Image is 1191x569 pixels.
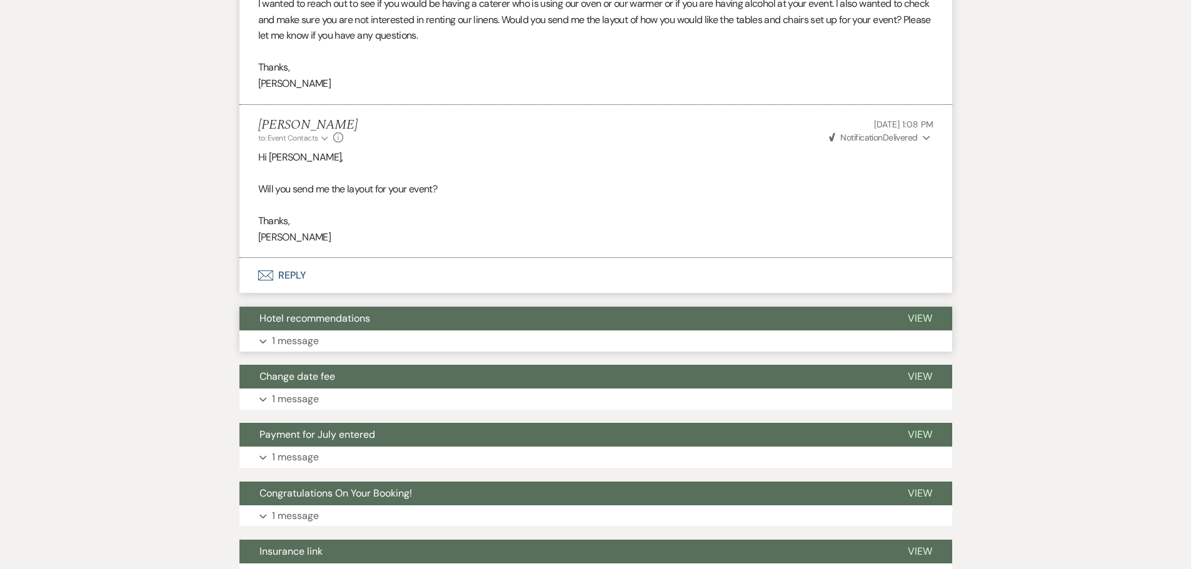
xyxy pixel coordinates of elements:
button: Congratulations On Your Booking! [239,482,888,505]
span: View [908,428,932,441]
button: View [888,307,952,330]
span: Payment for July entered [259,428,375,441]
h5: [PERSON_NAME] [258,117,358,133]
p: 1 message [272,391,319,407]
span: Congratulations On Your Booking! [259,487,412,500]
button: 1 message [239,447,952,468]
span: View [908,370,932,383]
span: to: Event Contacts [258,133,318,143]
span: Hotel recommendations [259,312,370,325]
span: Delivered [829,132,918,143]
p: Thanks, [258,59,933,76]
span: Notification [840,132,882,143]
p: [PERSON_NAME] [258,76,933,92]
p: 1 message [272,333,319,349]
span: View [908,312,932,325]
span: View [908,487,932,500]
button: 1 message [239,388,952,410]
button: View [888,482,952,505]
span: Change date fee [259,370,335,383]
button: View [888,540,952,563]
p: 1 message [272,508,319,524]
p: [PERSON_NAME] [258,229,933,245]
button: 1 message [239,505,952,527]
button: Reply [239,258,952,293]
button: Change date fee [239,365,888,388]
span: Insurance link [259,545,323,558]
button: Hotel recommendations [239,307,888,330]
p: Hi [PERSON_NAME], [258,149,933,166]
button: Insurance link [239,540,888,563]
p: 1 message [272,449,319,465]
span: [DATE] 1:08 PM [874,119,933,130]
p: Thanks, [258,213,933,229]
button: View [888,365,952,388]
button: View [888,423,952,447]
button: Payment for July entered [239,423,888,447]
button: 1 message [239,330,952,352]
button: NotificationDelivered [827,131,933,144]
p: Will you send me the layout for your event? [258,181,933,197]
span: View [908,545,932,558]
button: to: Event Contacts [258,132,330,144]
